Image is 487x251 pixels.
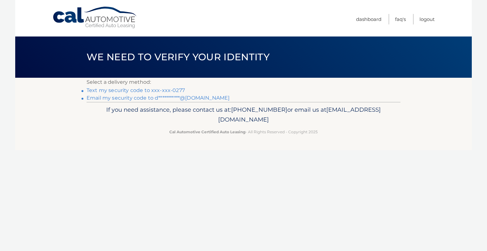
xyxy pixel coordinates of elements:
[91,105,396,125] p: If you need assistance, please contact us at: or email us at
[395,14,406,24] a: FAQ's
[87,78,400,87] p: Select a delivery method:
[87,87,185,93] a: Text my security code to xxx-xxx-0277
[52,6,138,29] a: Cal Automotive
[419,14,435,24] a: Logout
[356,14,381,24] a: Dashboard
[169,129,245,134] strong: Cal Automotive Certified Auto Leasing
[91,129,396,135] p: - All Rights Reserved - Copyright 2025
[87,51,269,63] span: We need to verify your identity
[231,106,287,113] span: [PHONE_NUMBER]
